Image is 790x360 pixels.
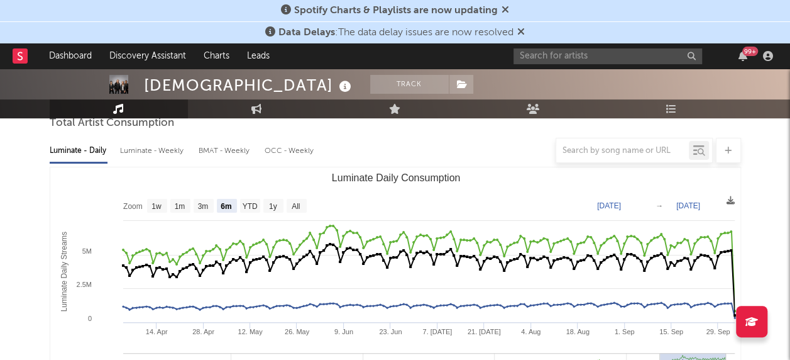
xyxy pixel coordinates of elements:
text: 1m [174,202,185,211]
text: Luminate Daily Consumption [331,172,460,183]
text: 29. Sep [706,328,730,335]
text: All [292,202,300,211]
text: 1w [151,202,162,211]
text: 1y [268,202,277,211]
text: 7. [DATE] [422,328,452,335]
button: Track [370,75,449,94]
input: Search by song name or URL [556,146,689,156]
text: Zoom [123,202,143,211]
text: 18. Aug [566,328,589,335]
text: 1. Sep [614,328,634,335]
span: Total Artist Consumption [50,116,174,131]
text: 4. Aug [521,328,540,335]
text: 6m [221,202,231,211]
input: Search for artists [513,48,702,64]
span: : The data delay issues are now resolved [278,28,513,38]
div: 99 + [742,47,758,56]
a: Leads [238,43,278,69]
text: 5M [82,247,91,255]
span: Dismiss [517,28,525,38]
span: Spotify Charts & Playlists are now updating [294,6,498,16]
text: 14. Apr [145,328,167,335]
button: 99+ [738,51,747,61]
text: → [656,201,663,210]
span: Data Delays [278,28,335,38]
text: 28. Apr [192,328,214,335]
text: 26. May [284,328,309,335]
a: Discovery Assistant [101,43,195,69]
text: 3m [197,202,208,211]
text: [DATE] [597,201,621,210]
a: Charts [195,43,238,69]
span: Dismiss [502,6,509,16]
text: [DATE] [676,201,700,210]
text: 12. May [238,328,263,335]
div: [DEMOGRAPHIC_DATA] [144,75,354,96]
a: Dashboard [40,43,101,69]
text: 15. Sep [659,328,683,335]
text: 9. Jun [334,328,353,335]
text: YTD [242,202,257,211]
text: Luminate Daily Streams [60,232,69,312]
text: 0 [87,315,91,322]
text: 23. Jun [379,328,402,335]
text: 21. [DATE] [467,328,500,335]
text: 2.5M [76,281,91,288]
